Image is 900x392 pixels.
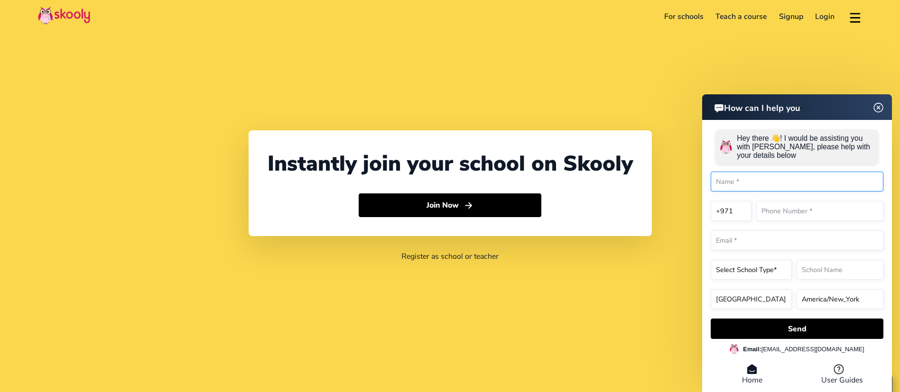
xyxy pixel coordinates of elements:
a: For schools [658,9,710,24]
a: Signup [773,9,809,24]
button: menu outline [848,9,862,25]
div: Instantly join your school on Skooly [268,149,633,178]
ion-icon: arrow forward outline [464,201,473,210]
a: Teach a course [709,9,773,24]
img: Skooly [38,6,90,25]
a: Register as school or teacher [401,251,499,262]
a: Login [809,9,841,24]
button: Join Nowarrow forward outline [359,193,541,217]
